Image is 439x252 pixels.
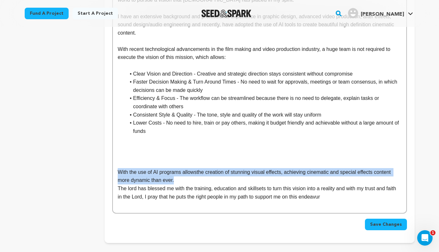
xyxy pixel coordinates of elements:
[125,78,401,94] li: Faster Decision Making & Turn Around Times - No need to wait for approvals, meetings or team cons...
[25,8,69,19] a: Fund a project
[347,7,414,20] span: Brittany L.'s Profile
[201,10,252,17] img: Seed&Spark Logo Dark Mode
[125,119,401,135] li: Lower Costs - No need to hire, train or pay others, making it budget friendly and achievable with...
[361,12,404,17] span: [PERSON_NAME]
[348,8,404,18] div: Brittany L.'s Profile
[125,70,401,78] li: Clear Vision and Direction - Creative and strategic direction stays consistent without compromise
[118,45,401,61] p: With recent technological advancements in the film making and video production industry, a huge t...
[365,219,407,230] button: Save Changes
[201,10,252,17] a: Seed&Spark Homepage
[348,8,358,18] img: user.png
[370,221,402,228] span: Save Changes
[125,94,401,110] li: Efficiency & Focus - The workflow can be streamlined because there is no need to delegate, explai...
[118,184,401,201] p: The lord has blessed me with the training, education and skillsets to turn this vision into a rea...
[430,230,435,235] span: 1
[125,111,401,119] li: Consistent Style & Quality - The tone, style and quality of the work will stay uniform
[347,7,414,18] a: Brittany L.'s Profile
[417,230,433,246] iframe: Intercom live chat
[118,168,401,184] p: With the use of AI programs allowsthe creation of stunning visual effects, achieving cinematic an...
[72,8,118,19] a: Start a project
